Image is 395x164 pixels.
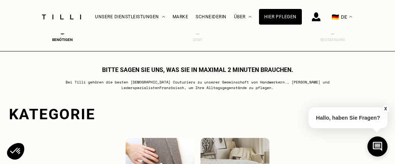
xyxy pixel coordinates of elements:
[39,15,84,19] img: Tilli Schneiderdienst Logo
[9,105,386,123] div: Kategorie
[249,16,252,18] img: Dropdown-Menü Über
[48,38,78,42] div: Benötigen
[196,14,227,19] a: Schneiderin
[95,0,165,34] div: Unsere Dienstleistungen
[102,66,293,73] h1: Bitte sagen Sie uns, was Sie in maximal 2 Minuten brauchen.
[309,107,388,128] p: Hallo, haben Sie Fragen?
[318,38,348,42] div: Bestätigung
[349,16,352,18] img: menu déroulant
[50,79,345,91] p: Bei Tilli gehören die besten [DEMOGRAPHIC_DATA] Couturiers zu unserer Gemeinschaft von Handwerker...
[234,0,252,34] div: Über
[332,13,339,20] span: 🇩🇪
[162,16,165,18] img: Dropdown-Menü
[259,9,302,25] a: Hier pflegen
[312,12,320,21] img: Anmelde-Icon
[183,38,212,42] div: Zitat
[173,14,189,19] a: Marke
[382,105,389,113] button: X
[328,0,356,34] button: 🇩🇪 DE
